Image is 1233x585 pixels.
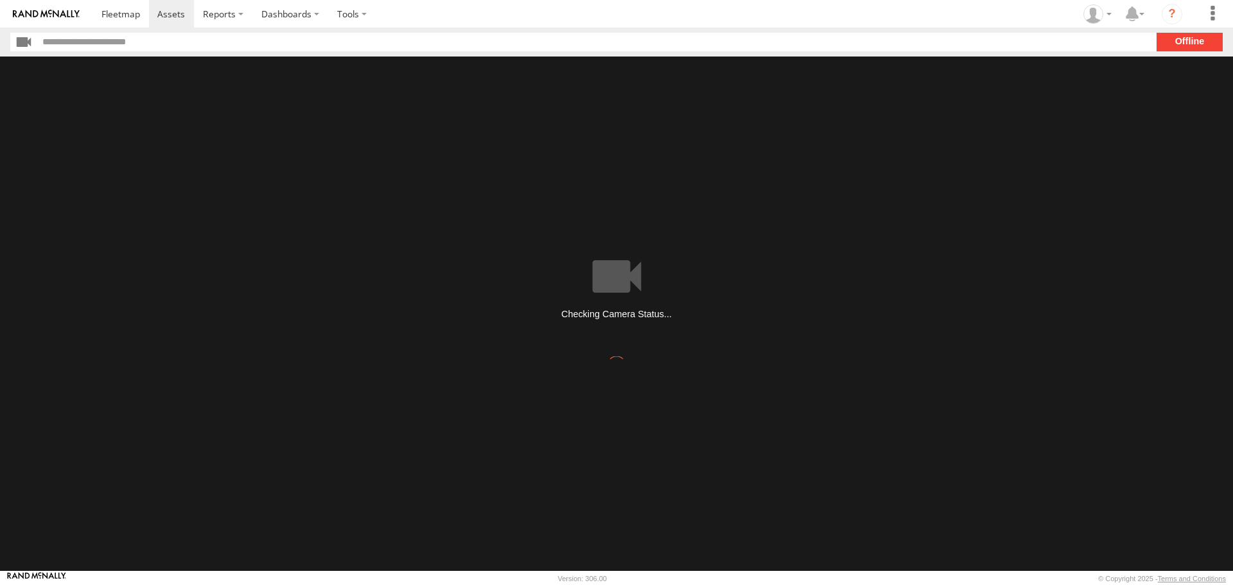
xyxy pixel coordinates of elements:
[1162,4,1182,24] i: ?
[7,572,66,585] a: Visit our Website
[1158,575,1226,582] a: Terms and Conditions
[1079,4,1116,24] div: Randy Yohe
[1098,575,1226,582] div: © Copyright 2025 -
[558,575,607,582] div: Version: 306.00
[13,10,80,19] img: rand-logo.svg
